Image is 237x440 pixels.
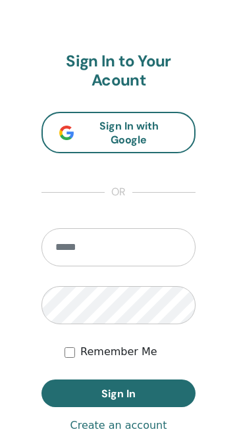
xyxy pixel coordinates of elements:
span: or [105,185,132,201]
span: Sign In with Google [80,119,178,147]
div: Keep me authenticated indefinitely or until I manually logout [65,344,196,360]
a: Create an account [70,418,167,433]
h2: Sign In to Your Acount [41,52,196,90]
a: Sign In with Google [41,112,196,153]
button: Sign In [41,379,196,407]
span: Sign In [101,387,136,401]
label: Remember Me [80,344,157,360]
